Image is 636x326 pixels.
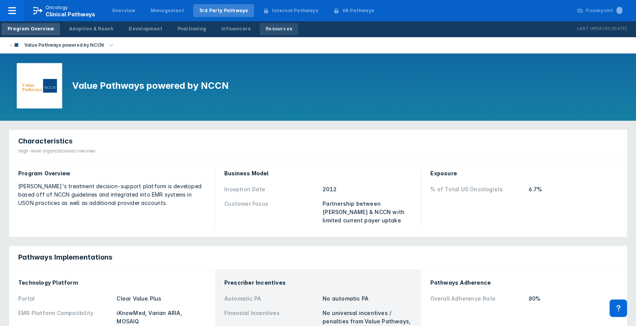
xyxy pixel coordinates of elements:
[22,79,57,93] img: value-pathways-nccn
[224,200,318,225] div: Customer Focus
[266,25,292,32] div: Resources
[18,148,96,154] div: High-level organizational overview
[323,185,412,194] div: 2012
[323,295,412,303] div: No automatic PA
[46,11,95,17] span: Clinical Pathways
[577,25,612,33] p: Last Updated:
[430,295,524,303] div: Overall Adherence Rate
[215,23,257,35] a: Influencers
[430,169,618,178] div: Exposure
[21,40,107,50] div: Value Pathways powered by NCCN
[18,295,112,303] div: Portal
[224,279,412,287] div: Prescriber Incentives
[18,279,206,287] div: Technology Platform
[193,4,254,17] a: 3rd Party Pathways
[151,7,184,14] div: Management
[63,23,120,35] a: Adoption & Reach
[2,23,60,35] a: Program Overview
[116,295,206,303] div: Clear Value Plus
[529,295,618,303] div: 80%
[342,7,374,14] div: VA Pathways
[18,253,112,262] span: Pathways Implementations
[199,7,248,14] div: 3rd Party Pathways
[172,23,212,35] a: Positioning
[106,4,142,17] a: Overview
[586,7,622,14] div: Powerpoint
[129,25,162,32] div: Development
[116,309,206,326] div: iKnowMed, Varian ARIA, MOSAIQ
[260,23,298,35] a: Resources
[430,185,524,194] div: % of Total US Oncologists
[224,185,318,194] div: Inception Date
[72,80,229,92] h1: Value Pathways powered by NCCN
[323,200,412,225] div: Partnership between [PERSON_NAME] & NCCN with limited current payer uptake
[18,182,206,207] div: [PERSON_NAME]'s treatment decision-support platform is developed based off of NCCN guidelines and...
[8,25,54,32] div: Program Overview
[224,295,318,303] div: Automatic PA
[221,25,250,32] div: Influencers
[272,7,318,14] div: Internal Pathways
[145,4,190,17] a: Management
[18,169,206,178] div: Program Overview
[18,309,112,326] div: EMR Platform Compatibility
[224,169,412,178] div: Business Model
[69,25,113,32] div: Adoption & Reach
[430,279,618,287] div: Pathways Adherence
[178,25,206,32] div: Positioning
[123,23,168,35] a: Development
[112,7,135,14] div: Overview
[18,137,72,146] span: Characteristics
[612,25,627,33] p: [DATE]
[46,4,68,11] p: Oncology
[609,299,627,317] div: Contact Support
[9,43,18,47] img: value-pathways-nccn
[529,185,618,194] div: 6.7%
